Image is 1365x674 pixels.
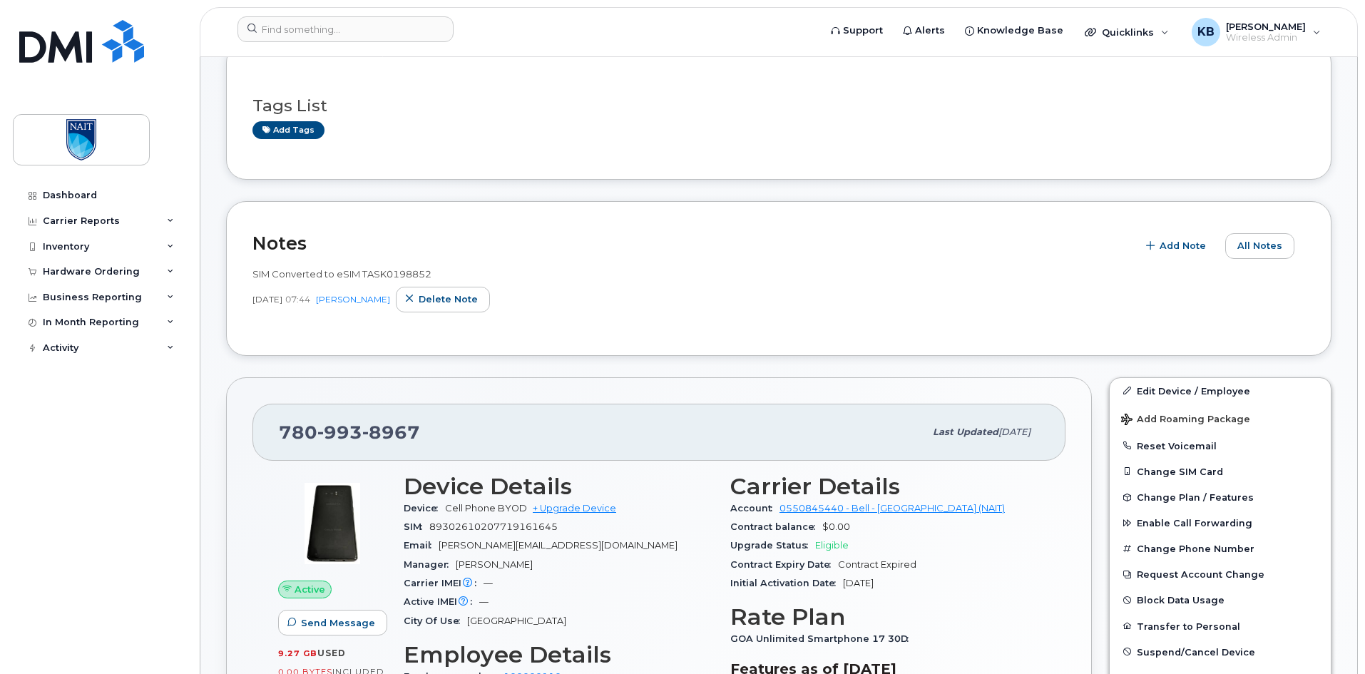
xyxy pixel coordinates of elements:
span: [DATE] [843,578,874,588]
span: Change Plan / Features [1137,492,1254,503]
span: 993 [317,422,362,443]
span: City Of Use [404,616,467,626]
span: [PERSON_NAME] [456,559,533,570]
span: Suspend/Cancel Device [1137,646,1255,657]
span: Manager [404,559,456,570]
div: Kristian BlueCloud [1182,18,1331,46]
span: 07:44 [285,293,310,305]
span: SIM Converted to eSIM TASK0198852 [252,268,431,280]
a: Add tags [252,121,324,139]
h2: Notes [252,233,1130,254]
button: Enable Call Forwarding [1110,510,1331,536]
button: Block Data Usage [1110,587,1331,613]
span: Upgrade Status [730,540,815,551]
span: Contract Expired [838,559,916,570]
span: 8967 [362,422,420,443]
button: Delete note [396,287,490,312]
span: All Notes [1237,239,1282,252]
span: Carrier IMEI [404,578,484,588]
span: Account [730,503,779,514]
span: $0.00 [822,521,850,532]
button: Change SIM Card [1110,459,1331,484]
h3: Carrier Details [730,474,1040,499]
span: Delete note [419,292,478,306]
h3: Tags List [252,97,1305,115]
h3: Rate Plan [730,604,1040,630]
button: Reset Voicemail [1110,433,1331,459]
span: Support [843,24,883,38]
a: Support [821,16,893,45]
a: Alerts [893,16,955,45]
span: [DATE] [252,293,282,305]
span: — [484,578,493,588]
input: Find something... [237,16,454,42]
span: Contract balance [730,521,822,532]
span: Contract Expiry Date [730,559,838,570]
span: Knowledge Base [977,24,1063,38]
span: 89302610207719161645 [429,521,558,532]
span: Active [295,583,325,596]
a: + Upgrade Device [533,503,616,514]
button: All Notes [1225,233,1294,259]
span: [PERSON_NAME] [1226,21,1306,32]
span: Cell Phone BYOD [445,503,527,514]
span: Enable Call Forwarding [1137,518,1252,529]
img: image20231002-3703462-vegm57.jpeg [290,481,375,566]
span: Add Note [1160,239,1206,252]
span: GOA Unlimited Smartphone 17 30D [730,633,916,644]
span: Wireless Admin [1226,32,1306,44]
span: Device [404,503,445,514]
span: Eligible [815,540,849,551]
h3: Employee Details [404,642,713,668]
button: Change Phone Number [1110,536,1331,561]
span: 9.27 GB [278,648,317,658]
span: SIM [404,521,429,532]
span: Initial Activation Date [730,578,843,588]
a: Edit Device / Employee [1110,378,1331,404]
span: Quicklinks [1102,26,1154,38]
span: 780 [279,422,420,443]
h3: Device Details [404,474,713,499]
span: [GEOGRAPHIC_DATA] [467,616,566,626]
button: Change Plan / Features [1110,484,1331,510]
span: Last updated [933,427,998,437]
span: — [479,596,489,607]
a: [PERSON_NAME] [316,294,390,305]
button: Suspend/Cancel Device [1110,639,1331,665]
span: Email [404,540,439,551]
span: Send Message [301,616,375,630]
span: Add Roaming Package [1121,414,1250,427]
a: 0550845440 - Bell - [GEOGRAPHIC_DATA] (NAIT) [779,503,1005,514]
button: Transfer to Personal [1110,613,1331,639]
button: Send Message [278,610,387,635]
button: Add Note [1137,233,1218,259]
span: used [317,648,346,658]
span: [DATE] [998,427,1031,437]
div: Quicklinks [1075,18,1179,46]
button: Add Roaming Package [1110,404,1331,433]
span: Alerts [915,24,945,38]
span: KB [1197,24,1215,41]
span: [PERSON_NAME][EMAIL_ADDRESS][DOMAIN_NAME] [439,540,678,551]
button: Request Account Change [1110,561,1331,587]
a: Knowledge Base [955,16,1073,45]
span: Active IMEI [404,596,479,607]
